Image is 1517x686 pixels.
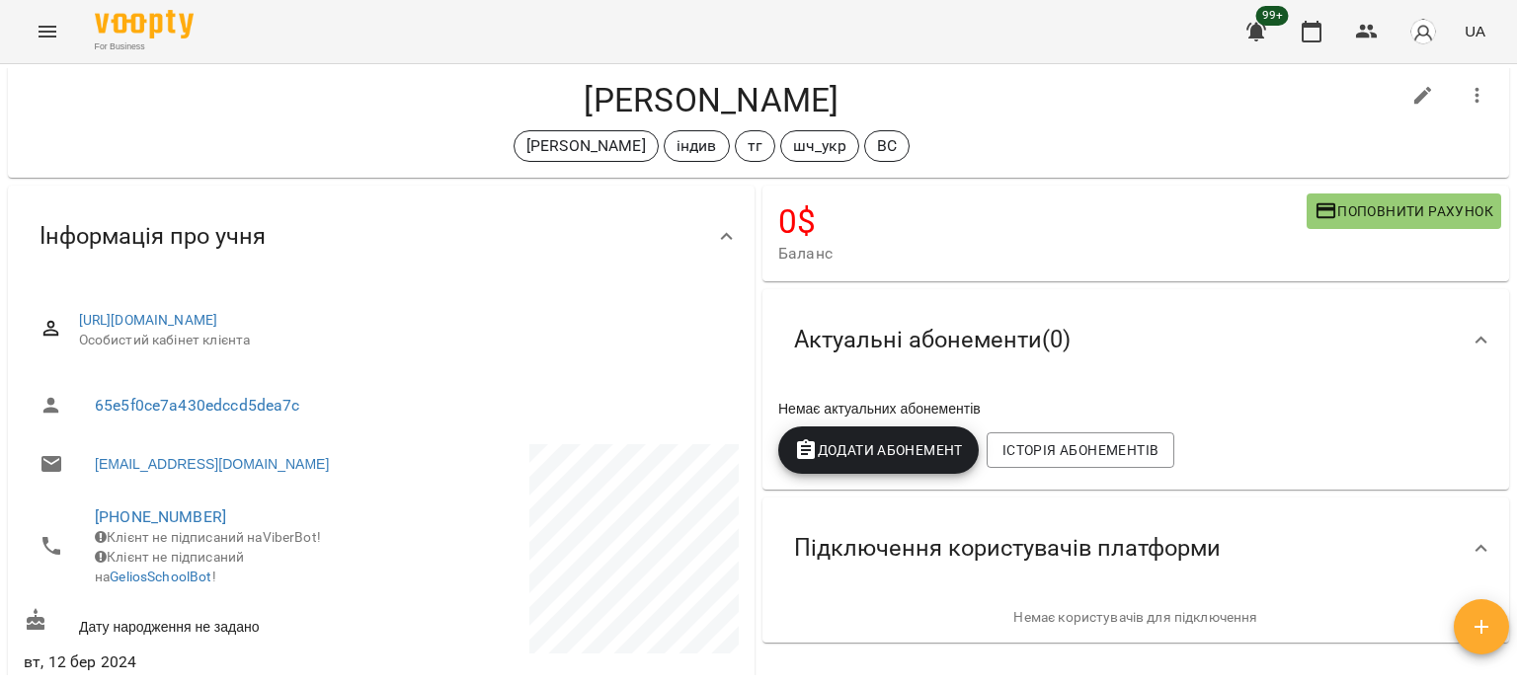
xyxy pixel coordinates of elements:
[780,130,859,162] div: шч_укр
[24,80,1399,120] h4: [PERSON_NAME]
[762,497,1509,599] div: Підключення користувачів платформи
[774,395,1497,422] div: Немає актуальних абонементів
[79,312,218,328] a: [URL][DOMAIN_NAME]
[1307,193,1501,229] button: Поповнити рахунок
[1409,18,1437,45] img: avatar_s.png
[40,221,266,252] span: Інформація про учня
[95,454,329,474] a: [EMAIL_ADDRESS][DOMAIN_NAME]
[95,529,321,545] span: Клієнт не підписаний на ViberBot!
[793,134,846,158] p: шч_укр
[24,8,71,55] button: Menu
[794,533,1221,564] span: Підключення користувачів платформи
[95,396,300,415] a: 65e5f0ce7a430edccd5dea7c
[677,134,717,158] p: індив
[110,569,211,584] a: GeliosSchoolBot
[864,130,910,162] div: ВС
[24,650,377,674] span: вт, 12 бер 2024
[526,134,646,158] p: [PERSON_NAME]
[79,331,723,350] span: Особистий кабінет клієнта
[748,134,762,158] p: тг
[8,186,755,287] div: Інформація про учня
[987,432,1174,468] button: Історія абонементів
[95,507,226,526] a: [PHONE_NUMBER]
[1002,438,1158,462] span: Історія абонементів
[735,130,775,162] div: тг
[514,130,659,162] div: [PERSON_NAME]
[95,40,194,53] span: For Business
[778,608,1493,628] p: Немає користувачів для підключення
[794,325,1071,355] span: Актуальні абонементи ( 0 )
[95,549,244,584] span: Клієнт не підписаний на !
[20,604,381,641] div: Дату народження не задано
[794,438,963,462] span: Додати Абонемент
[95,10,194,38] img: Voopty Logo
[1457,13,1493,49] button: UA
[778,201,1307,242] h4: 0 $
[778,242,1307,266] span: Баланс
[778,426,979,474] button: Додати Абонемент
[664,130,730,162] div: індив
[762,289,1509,391] div: Актуальні абонементи(0)
[1256,6,1289,26] span: 99+
[877,134,897,158] p: ВС
[1465,21,1485,41] span: UA
[1315,199,1493,223] span: Поповнити рахунок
